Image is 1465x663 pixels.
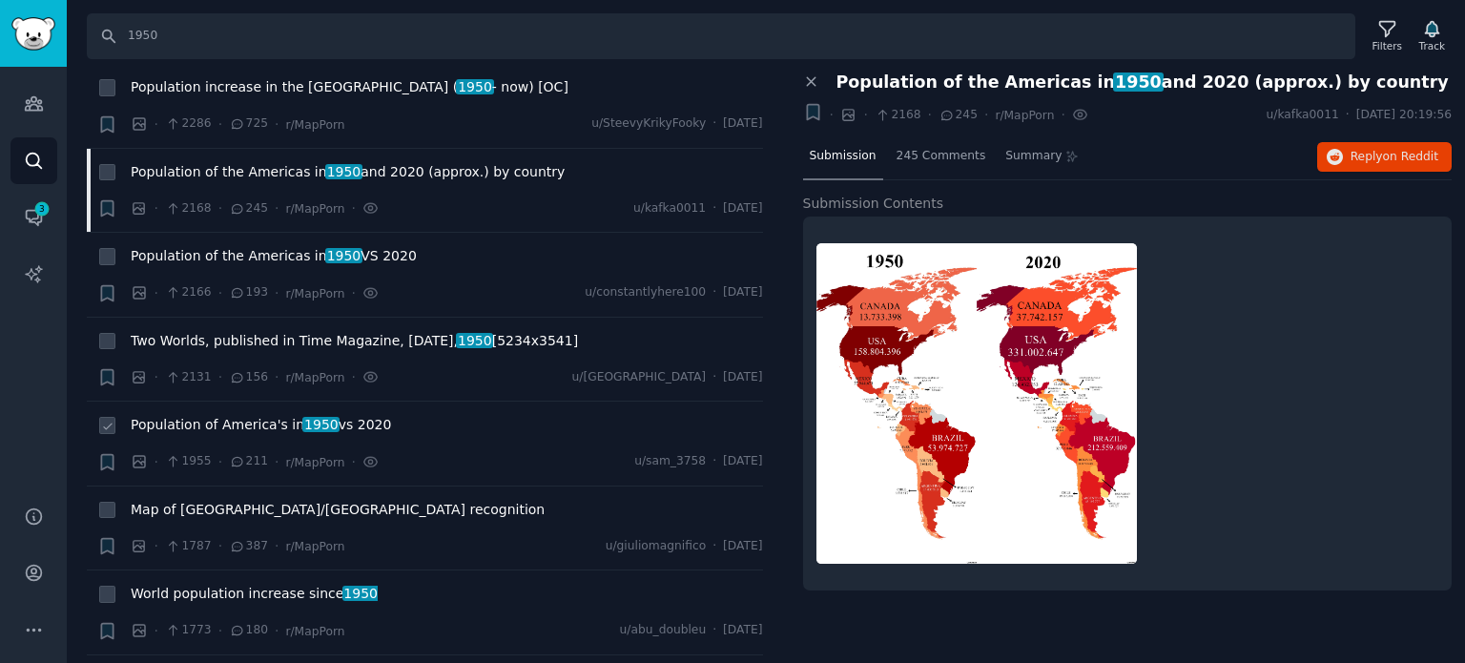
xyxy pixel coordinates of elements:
[456,79,493,94] span: 1950
[606,538,706,555] span: u/giuliomagnifico
[351,367,355,387] span: ·
[1061,105,1064,125] span: ·
[810,148,877,165] span: Submission
[165,622,212,639] span: 1773
[585,284,706,301] span: u/constantlyhere100
[131,331,578,351] a: Two Worlds, published in Time Magazine, [DATE],1950[5234x3541]
[229,453,268,470] span: 211
[723,622,762,639] span: [DATE]
[285,287,344,300] span: r/MapPorn
[1346,107,1350,124] span: ·
[633,200,706,218] span: u/kafka0011
[712,200,716,218] span: ·
[712,538,716,555] span: ·
[712,622,716,639] span: ·
[229,284,268,301] span: 193
[155,367,158,387] span: ·
[723,200,762,218] span: [DATE]
[1383,150,1438,163] span: on Reddit
[712,453,716,470] span: ·
[285,202,344,216] span: r/MapPorn
[155,283,158,303] span: ·
[131,415,391,435] a: Population of America's in1950vs 2020
[275,621,279,641] span: ·
[165,115,212,133] span: 2286
[712,284,716,301] span: ·
[131,162,565,182] span: Population of the Americas in and 2020 (approx.) by country
[342,586,380,601] span: 1950
[830,105,834,125] span: ·
[875,107,921,124] span: 2168
[131,246,417,266] span: Population of the Americas in VS 2020
[131,415,391,435] span: Population of America's in vs 2020
[275,452,279,472] span: ·
[723,538,762,555] span: [DATE]
[836,73,1449,93] span: Population of the Americas in and 2020 (approx.) by country
[620,622,707,639] span: u/abu_doubleu
[712,369,716,386] span: ·
[229,115,268,133] span: 725
[816,243,1137,564] img: Population of the Americas in 1950 and 2020 (approx.) by country
[131,246,417,266] a: Population of the Americas in1950VS 2020
[325,248,362,263] span: 1950
[351,452,355,472] span: ·
[155,114,158,135] span: ·
[275,367,279,387] span: ·
[229,622,268,639] span: 180
[275,198,279,218] span: ·
[275,114,279,135] span: ·
[155,452,158,472] span: ·
[1351,149,1438,166] span: Reply
[87,13,1355,59] input: Search Keyword
[33,202,51,216] span: 3
[302,417,340,432] span: 1950
[1317,142,1452,173] button: Replyon Reddit
[131,500,545,520] span: Map of [GEOGRAPHIC_DATA]/[GEOGRAPHIC_DATA] recognition
[229,200,268,218] span: 245
[634,453,706,470] span: u/sam_3758
[229,538,268,555] span: 387
[218,283,222,303] span: ·
[165,369,212,386] span: 2131
[285,540,344,553] span: r/MapPorn
[928,105,932,125] span: ·
[218,621,222,641] span: ·
[285,625,344,638] span: r/MapPorn
[984,105,988,125] span: ·
[218,367,222,387] span: ·
[325,164,362,179] span: 1950
[285,118,344,132] span: r/MapPorn
[591,115,706,133] span: u/SteevyKrikyFooky
[1372,39,1402,52] div: Filters
[1413,16,1452,56] button: Track
[275,283,279,303] span: ·
[723,284,762,301] span: [DATE]
[803,194,944,214] span: Submission Contents
[165,200,212,218] span: 2168
[10,194,57,240] a: 3
[939,107,978,124] span: 245
[351,198,355,218] span: ·
[712,115,716,133] span: ·
[995,109,1054,122] span: r/MapPorn
[131,77,568,97] span: Population increase in the [GEOGRAPHIC_DATA] ( - now) [OC]
[351,283,355,303] span: ·
[131,77,568,97] a: Population increase in the [GEOGRAPHIC_DATA] (1950- now) [OC]
[285,371,344,384] span: r/MapPorn
[131,584,378,604] a: World population increase since1950
[1267,107,1339,124] span: u/kafka0011
[1113,73,1163,92] span: 1950
[11,17,55,51] img: GummySearch logo
[165,284,212,301] span: 2166
[456,333,493,348] span: 1950
[1419,39,1445,52] div: Track
[218,114,222,135] span: ·
[131,331,578,351] span: Two Worlds, published in Time Magazine, [DATE], [5234x3541]
[285,456,344,469] span: r/MapPorn
[229,369,268,386] span: 156
[165,538,212,555] span: 1787
[165,453,212,470] span: 1955
[723,115,762,133] span: [DATE]
[571,369,706,386] span: u/[GEOGRAPHIC_DATA]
